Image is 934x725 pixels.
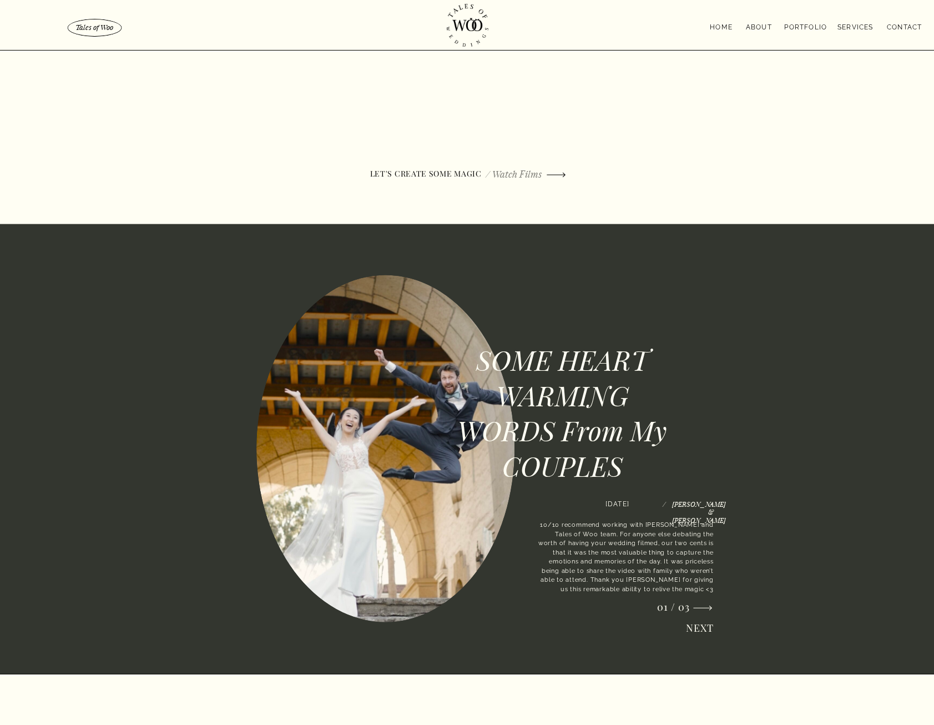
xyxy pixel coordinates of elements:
[653,601,690,610] div: 01 / 03
[663,500,667,507] div: /
[471,168,542,182] a: / Watch Films
[370,169,492,176] h3: Let's create some magic
[832,22,879,31] a: Services
[741,22,776,30] a: About
[677,622,714,631] a: next
[605,498,667,507] h3: [DATE]
[451,341,674,475] h2: SOME HEART WARMING WORDS From My COUPLES
[672,500,714,507] h3: [PERSON_NAME] & [PERSON_NAME]
[72,23,117,31] a: Tales of Woo
[866,22,922,31] a: contact
[710,22,735,31] a: Home
[783,22,828,31] a: portfolio
[537,520,714,595] p: 10/10 recommend working with [PERSON_NAME] and Tales of Woo team. For anyone else debating the wo...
